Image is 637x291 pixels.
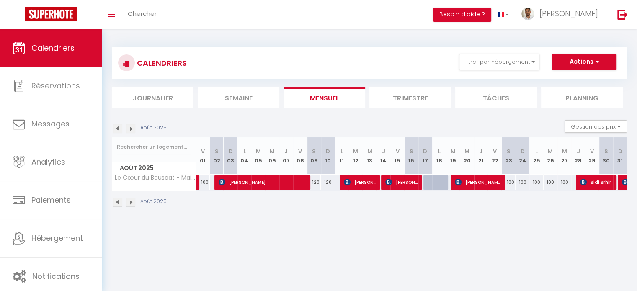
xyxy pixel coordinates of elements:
abbr: L [340,147,343,155]
abbr: M [562,147,567,155]
button: Besoin d'aide ? [433,8,491,22]
div: 100 [196,175,210,190]
th: 28 [571,137,585,175]
span: [PERSON_NAME] [539,8,598,19]
th: 19 [446,137,460,175]
abbr: V [395,147,399,155]
span: Réservations [31,80,80,91]
th: 02 [210,137,224,175]
div: 100 [557,175,571,190]
th: 08 [293,137,307,175]
abbr: M [548,147,553,155]
span: Calendriers [31,43,75,53]
abbr: S [410,147,413,155]
li: Mensuel [284,87,365,108]
span: [PERSON_NAME] [344,174,376,190]
abbr: M [464,147,469,155]
button: Gestion des prix [565,120,627,133]
th: 30 [599,137,613,175]
abbr: S [215,147,219,155]
span: Août 2025 [112,162,196,174]
span: Notifications [32,271,80,281]
abbr: M [451,147,456,155]
abbr: V [298,147,302,155]
th: 10 [321,137,335,175]
abbr: M [367,147,372,155]
abbr: M [270,147,275,155]
span: [PERSON_NAME] [385,174,418,190]
abbr: S [604,147,608,155]
th: 31 [613,137,627,175]
img: ... [521,8,534,20]
abbr: M [353,147,358,155]
th: 22 [488,137,502,175]
abbr: V [590,147,594,155]
span: Analytics [31,157,65,167]
th: 01 [196,137,210,175]
abbr: J [479,147,482,155]
h3: CALENDRIERS [135,54,187,72]
abbr: J [577,147,580,155]
th: 14 [377,137,390,175]
th: 12 [349,137,363,175]
th: 26 [544,137,557,175]
div: 100 [502,175,516,190]
div: 100 [529,175,543,190]
button: Filtrer par hébergement [459,54,539,70]
button: Ouvrir le widget de chat LiveChat [7,3,32,28]
th: 24 [516,137,529,175]
th: 09 [307,137,321,175]
span: Hébergement [31,233,83,243]
th: 07 [279,137,293,175]
li: Trimestre [369,87,451,108]
abbr: L [243,147,246,155]
th: 03 [224,137,237,175]
abbr: D [229,147,233,155]
span: [PERSON_NAME] [219,174,306,190]
img: logout [617,9,628,20]
th: 05 [251,137,265,175]
abbr: D [618,147,622,155]
li: Tâches [455,87,537,108]
span: [PERSON_NAME] [455,174,501,190]
th: 25 [529,137,543,175]
div: 100 [516,175,529,190]
th: 18 [432,137,446,175]
span: Messages [31,118,70,129]
li: Semaine [198,87,279,108]
abbr: M [256,147,261,155]
abbr: D [423,147,427,155]
p: Août 2025 [140,198,167,206]
th: 16 [405,137,418,175]
div: 120 [321,175,335,190]
li: Journalier [112,87,193,108]
div: 100 [544,175,557,190]
span: Sidi Srhir [580,174,612,190]
abbr: J [284,147,288,155]
th: 04 [237,137,251,175]
abbr: D [326,147,330,155]
abbr: D [521,147,525,155]
abbr: J [382,147,385,155]
th: 23 [502,137,516,175]
abbr: L [438,147,441,155]
th: 13 [363,137,377,175]
li: Planning [541,87,623,108]
div: 120 [307,175,321,190]
th: 20 [460,137,474,175]
span: Le Cœur du Bouscat - Maison 3 Chambres à [GEOGRAPHIC_DATA] [113,175,197,181]
p: Août 2025 [140,124,167,132]
th: 17 [418,137,432,175]
abbr: L [535,147,538,155]
span: Paiements [31,195,71,205]
th: 29 [585,137,599,175]
th: 27 [557,137,571,175]
button: Actions [552,54,616,70]
abbr: S [312,147,316,155]
abbr: S [507,147,511,155]
th: 15 [390,137,404,175]
abbr: V [493,147,497,155]
input: Rechercher un logement... [117,139,191,155]
th: 21 [474,137,488,175]
img: Super Booking [25,7,77,21]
